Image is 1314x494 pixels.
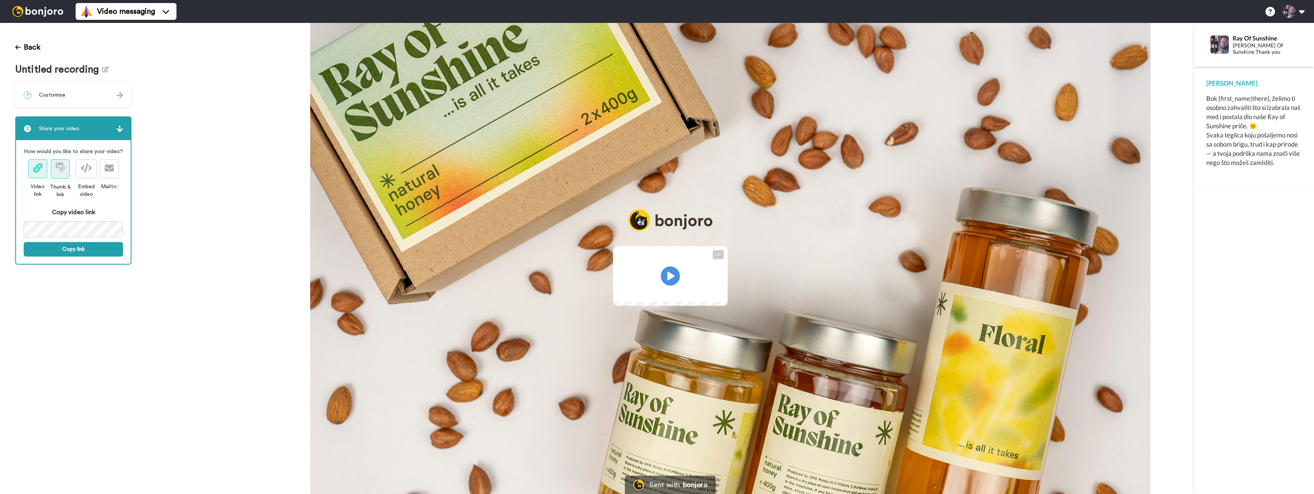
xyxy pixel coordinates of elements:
img: vm-color.svg [80,5,92,18]
a: Bonjoro LogoSent withbonjoro [625,476,716,494]
img: arrow.svg [117,126,123,132]
div: Ray Of Sunshine [1233,34,1301,42]
div: [PERSON_NAME] [1206,79,1302,88]
img: Full screen [713,287,721,295]
div: [PERSON_NAME] Of Sunshine Thank you [1233,42,1301,55]
img: logo_full.png [628,209,712,231]
div: Video link [28,183,48,198]
img: bj-logo-header-white.svg [9,6,66,17]
img: arrow.svg [117,92,123,98]
img: Profile Image [1210,36,1229,54]
span: Untitled recording [15,64,102,75]
span: / [633,287,636,296]
span: 0:11 [638,287,651,296]
span: 0:00 [618,287,632,296]
span: Share your video [39,125,79,132]
div: Embed video [73,183,100,198]
div: CC [714,251,723,258]
div: Mailto: [100,183,119,190]
span: 1 [24,91,31,99]
div: bonjoro [683,481,707,488]
div: Thumb & link [47,183,73,199]
div: Bok {first_name|there}, želimo ti osobno zahvaliti što si izabrala naš med i postala dio naše Ray... [1206,94,1302,167]
div: 1Customise [15,83,131,107]
p: How would you like to share your video? [24,148,123,155]
div: Copy video link [24,208,123,217]
span: Customise [39,91,65,99]
button: Back [15,38,40,57]
span: Video messaging [97,6,155,17]
img: Bonjoro Logo [633,479,644,490]
span: 2 [24,125,31,132]
button: Copy link [24,242,123,257]
div: Sent with [649,481,680,488]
